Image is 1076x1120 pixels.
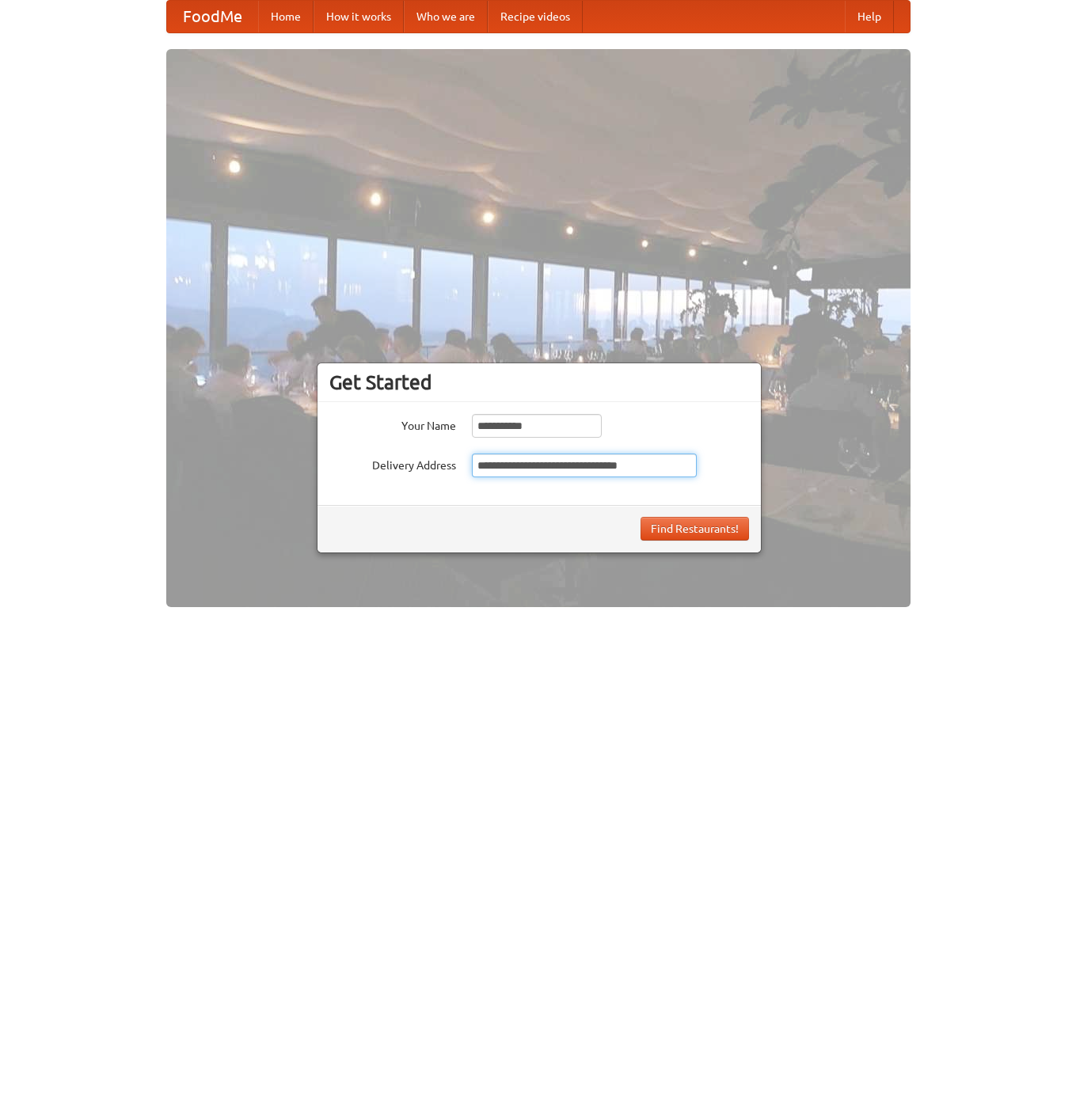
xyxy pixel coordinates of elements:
label: Your Name [329,414,456,434]
a: Recipe videos [488,1,583,32]
a: Home [258,1,314,32]
h3: Get Started [329,370,749,394]
a: How it works [314,1,404,32]
a: FoodMe [167,1,258,32]
label: Delivery Address [329,454,456,473]
button: Find Restaurants! [641,517,749,541]
a: Who we are [404,1,488,32]
a: Help [845,1,894,32]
